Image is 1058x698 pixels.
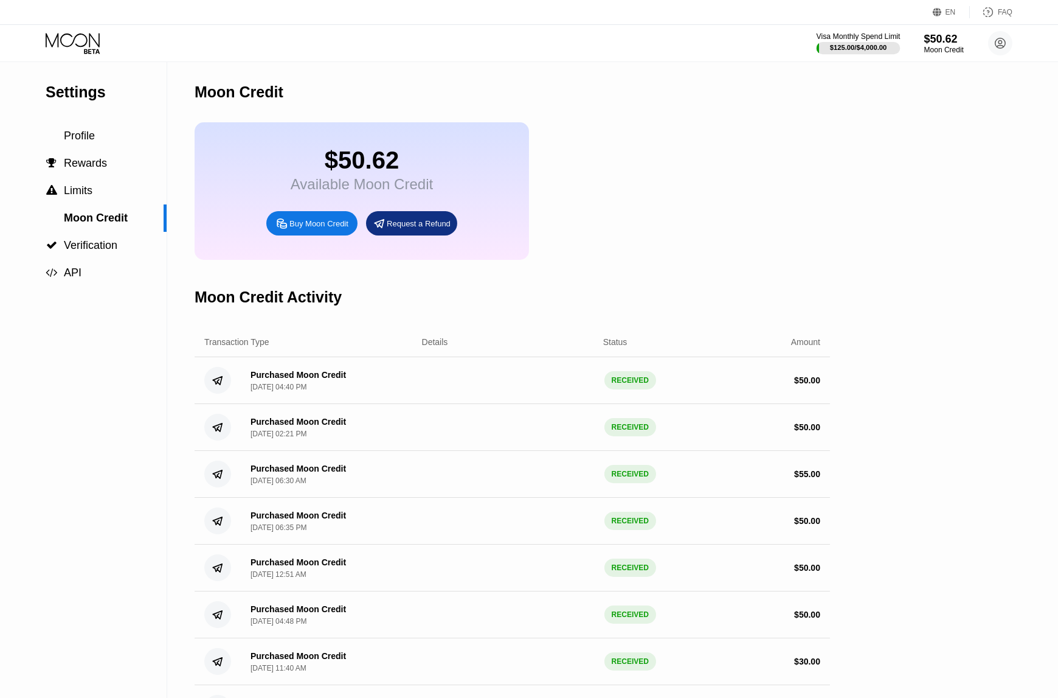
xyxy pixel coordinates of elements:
span:  [46,240,57,251]
div: Request a Refund [387,218,451,229]
span: API [64,267,81,279]
div: Purchased Moon Credit [251,464,346,473]
span: Profile [64,130,95,142]
div: $ 50.00 [794,422,820,432]
div: Status [603,337,628,347]
div: RECEIVED [604,465,656,483]
div: $ 50.00 [794,516,820,526]
div: RECEIVED [604,606,656,624]
div: Purchased Moon Credit [251,651,346,661]
div: Moon Credit [924,46,964,54]
div: Purchased Moon Credit [251,511,346,520]
div:  [46,240,58,251]
div: Purchased Moon Credit [251,557,346,567]
span:  [47,158,57,169]
div: FAQ [998,8,1012,16]
div: Buy Moon Credit [266,211,358,236]
div: [DATE] 12:51 AM [251,570,306,579]
div: Purchased Moon Credit [251,604,346,614]
span: Verification [64,239,117,251]
div: [DATE] 06:30 AM [251,476,306,485]
div: RECEIVED [604,652,656,671]
div: Amount [791,337,820,347]
div: RECEIVED [604,418,656,436]
div: Request a Refund [366,211,457,236]
div: [DATE] 04:48 PM [251,617,306,626]
div: $50.62Moon Credit [924,33,964,54]
div: RECEIVED [604,371,656,389]
div: $ 30.00 [794,657,820,666]
div: $ 55.00 [794,469,820,479]
div: RECEIVED [604,559,656,577]
div:  [46,158,58,169]
div: EN [946,8,956,16]
div: EN [933,6,970,18]
div: Moon Credit [195,83,283,101]
div: Transaction Type [204,337,269,347]
div: Details [422,337,448,347]
div: $ 50.00 [794,563,820,573]
span:  [46,267,58,278]
div: Visa Monthly Spend Limit [817,32,901,41]
span: Limits [64,184,92,197]
div: $50.62 [291,147,433,174]
span: Rewards [64,157,107,169]
div: [DATE] 02:21 PM [251,430,306,438]
span:  [46,185,57,196]
div: Purchased Moon Credit [251,417,346,427]
div: Buy Moon Credit [289,218,348,229]
span: Moon Credit [64,212,128,224]
div: [DATE] 06:35 PM [251,523,306,532]
div: RECEIVED [604,512,656,530]
div: Moon Credit Activity [195,288,342,306]
div: $125.00 / $4,000.00 [830,44,887,51]
div: Available Moon Credit [291,176,433,193]
div: [DATE] 11:40 AM [251,664,306,672]
div: FAQ [970,6,1012,18]
div: Visa Monthly Spend Limit$125.00/$4,000.00 [817,32,899,54]
div: $ 50.00 [794,610,820,619]
div: Purchased Moon Credit [251,370,346,380]
div: [DATE] 04:40 PM [251,383,306,391]
div: Settings [46,83,167,101]
div: $ 50.00 [794,375,820,385]
div: $50.62 [924,33,964,46]
div:  [46,185,58,196]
